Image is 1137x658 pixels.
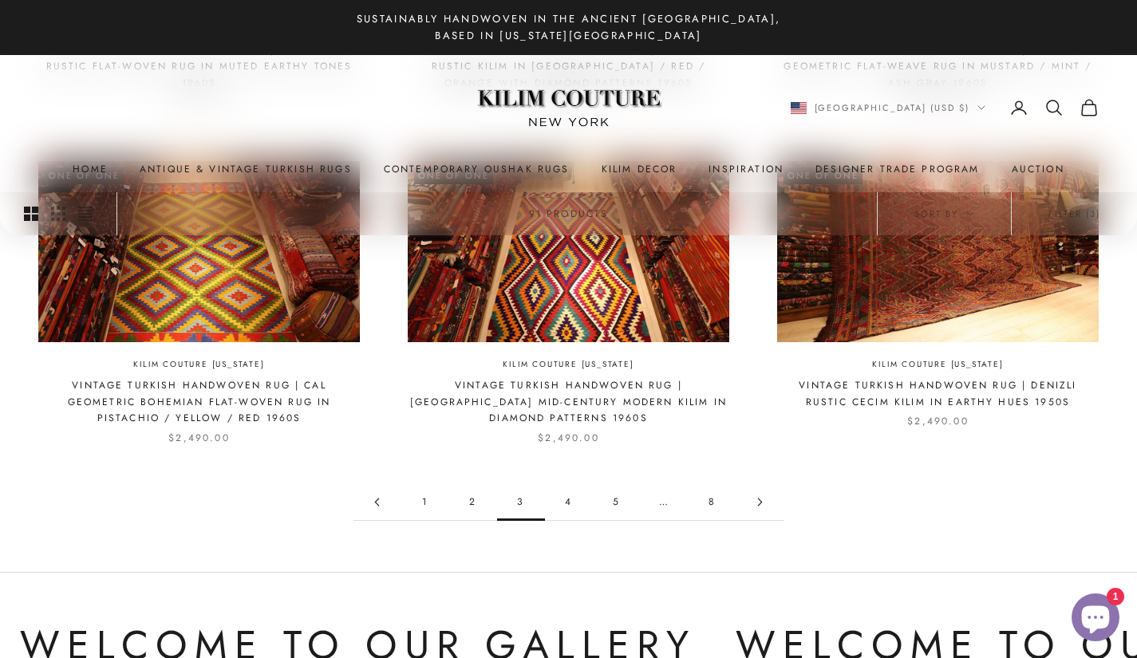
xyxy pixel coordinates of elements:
a: Kilim Couture [US_STATE] [133,358,264,372]
a: Kilim Couture [US_STATE] [872,358,1003,372]
a: Go to page 4 [545,484,593,520]
span: Sort by [914,207,974,221]
button: Change country or currency [791,100,986,115]
a: Go to page 2 [353,484,401,520]
summary: Kilim Decor [602,161,677,177]
sale-price: $2,490.00 [168,430,229,446]
button: Switch to smaller product images [51,192,65,235]
button: Switch to larger product images [24,192,38,235]
span: [GEOGRAPHIC_DATA] (USD $) [815,100,970,115]
a: Go to page 5 [593,484,641,520]
nav: Pagination navigation [353,484,784,521]
sale-price: $2,490.00 [538,430,598,446]
a: Vintage Turkish Handwoven Rug | Cal Geometric Bohemian Flat-Woven Rug in Pistachio / Yellow / Red... [38,377,360,426]
nav: Secondary navigation [791,98,1099,117]
a: Auction [1012,161,1064,177]
img: United States [791,102,807,114]
nav: Primary navigation [38,161,1099,177]
a: Vintage Turkish Handwoven Rug | [GEOGRAPHIC_DATA] Mid-Century Modern Kilim in Diamond Patterns 1960s [408,377,729,426]
span: 3 [497,484,545,520]
img: Logo of Kilim Couture New York [469,70,669,146]
p: 91 products [529,206,609,222]
a: Kilim Couture [US_STATE] [503,358,634,372]
a: Antique & Vintage Turkish Rugs [140,161,352,177]
sale-price: $2,490.00 [907,413,968,429]
a: Home [73,161,108,177]
a: Go to page 2 [449,484,497,520]
span: … [641,484,689,520]
a: Go to page 8 [689,484,736,520]
a: Designer Trade Program [815,161,980,177]
p: Sustainably Handwoven in the Ancient [GEOGRAPHIC_DATA], Based in [US_STATE][GEOGRAPHIC_DATA] [345,10,792,45]
a: Contemporary Oushak Rugs [384,161,570,177]
a: Inspiration [709,161,784,177]
a: Go to page 1 [401,484,449,520]
inbox-online-store-chat: Shopify online store chat [1067,593,1124,645]
button: Sort by [878,192,1011,235]
a: Go to page 4 [736,484,784,520]
button: Filter (3) [1012,192,1137,235]
a: Vintage Turkish Handwoven Rug | Denizli Rustic Cecim Kilim in Earthy Hues 1950s [777,377,1099,410]
button: Switch to compact product images [78,192,93,235]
